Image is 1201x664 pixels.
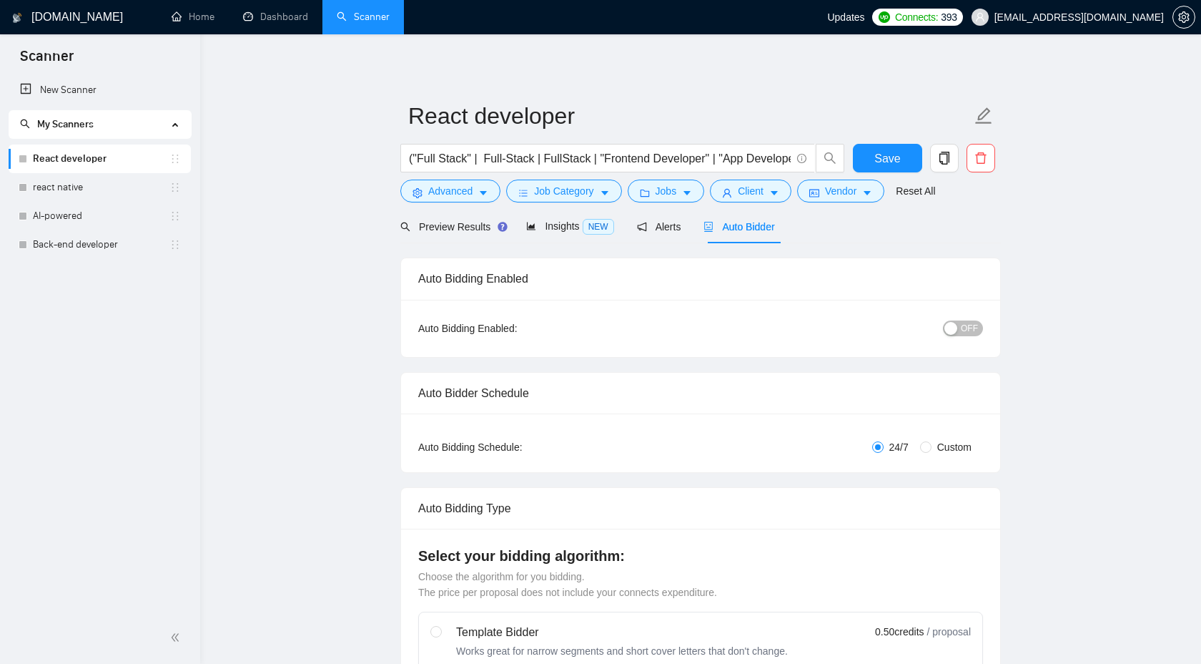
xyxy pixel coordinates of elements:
[637,221,681,233] span: Alerts
[418,321,606,336] div: Auto Bidding Enabled:
[412,187,422,198] span: setting
[418,571,717,598] span: Choose the algorithm for you bidding. The price per proposal does not include your connects expen...
[656,183,677,199] span: Jobs
[9,230,191,259] li: Back-end developer
[37,118,94,130] span: My Scanners
[418,488,983,529] div: Auto Bidding Type
[408,98,972,134] input: Scanner name...
[583,219,614,235] span: NEW
[927,625,971,639] span: / proposal
[640,187,650,198] span: folder
[9,76,191,104] li: New Scanner
[33,202,169,230] a: AI-powered
[418,546,983,566] h4: Select your bidding algorithm:
[874,150,900,167] span: Save
[418,258,983,299] div: Auto Bidding Enabled
[967,152,994,165] span: delete
[169,239,181,250] span: holder
[409,150,791,167] input: Search Freelance Jobs...
[637,222,647,232] span: notification
[33,145,169,173] a: React developer
[33,173,169,202] a: react native
[526,221,536,231] span: area-chart
[20,76,179,104] a: New Scanner
[722,187,732,198] span: user
[862,187,872,198] span: caret-down
[816,144,844,172] button: search
[797,180,884,202] button: idcardVendorcaret-down
[931,152,958,165] span: copy
[974,107,993,125] span: edit
[879,11,890,23] img: upwork-logo.png
[400,221,503,233] span: Preview Results
[526,220,613,232] span: Insights
[172,11,214,23] a: homeHome
[534,183,593,199] span: Job Category
[769,187,779,198] span: caret-down
[875,624,924,640] span: 0.50 credits
[961,321,978,336] span: OFF
[827,11,864,23] span: Updates
[169,153,181,165] span: holder
[428,183,473,199] span: Advanced
[1173,11,1195,23] span: setting
[1172,11,1195,23] a: setting
[170,630,184,645] span: double-left
[853,144,922,172] button: Save
[518,187,528,198] span: bars
[169,210,181,222] span: holder
[33,230,169,259] a: Back-end developer
[20,118,94,130] span: My Scanners
[710,180,791,202] button: userClientcaret-down
[600,187,610,198] span: caret-down
[896,183,935,199] a: Reset All
[418,373,983,414] div: Auto Bidder Schedule
[941,9,957,25] span: 393
[930,144,959,172] button: copy
[456,644,788,658] div: Works great for narrow segments and short cover letters that don't change.
[628,180,705,202] button: folderJobscaret-down
[337,11,390,23] a: searchScanner
[884,439,914,455] span: 24/7
[825,183,856,199] span: Vendor
[506,180,621,202] button: barsJob Categorycaret-down
[975,12,985,22] span: user
[809,187,819,198] span: idcard
[682,187,692,198] span: caret-down
[738,183,763,199] span: Client
[816,152,844,165] span: search
[9,46,85,76] span: Scanner
[797,154,806,163] span: info-circle
[400,180,500,202] button: settingAdvancedcaret-down
[9,145,191,173] li: React developer
[931,439,977,455] span: Custom
[478,187,488,198] span: caret-down
[9,173,191,202] li: react native
[967,144,995,172] button: delete
[456,624,788,641] div: Template Bidder
[400,222,410,232] span: search
[418,439,606,455] div: Auto Bidding Schedule:
[895,9,938,25] span: Connects:
[20,119,30,129] span: search
[12,6,22,29] img: logo
[703,222,713,232] span: robot
[169,182,181,193] span: holder
[1172,6,1195,29] button: setting
[9,202,191,230] li: AI-powered
[243,11,308,23] a: dashboardDashboard
[703,221,774,233] span: Auto Bidder
[496,220,509,233] div: Tooltip anchor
